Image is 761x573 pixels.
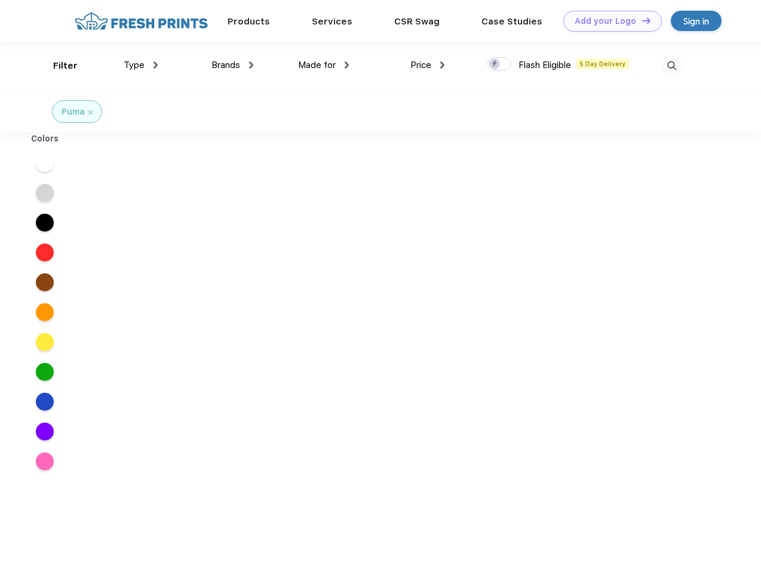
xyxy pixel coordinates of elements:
[88,110,93,115] img: filter_cancel.svg
[249,61,253,69] img: dropdown.png
[228,16,270,27] a: Products
[62,106,85,118] div: Puma
[662,56,682,76] img: desktop_search.svg
[211,60,240,70] span: Brands
[642,17,650,24] img: DT
[683,14,709,28] div: Sign in
[518,60,571,70] span: Flash Eligible
[53,59,78,73] div: Filter
[440,61,444,69] img: dropdown.png
[345,61,349,69] img: dropdown.png
[575,16,636,26] div: Add your Logo
[671,11,722,31] a: Sign in
[298,60,336,70] span: Made for
[71,11,211,32] img: fo%20logo%202.webp
[154,61,158,69] img: dropdown.png
[312,16,352,27] a: Services
[124,60,145,70] span: Type
[576,58,629,69] span: 5 Day Delivery
[394,16,440,27] a: CSR Swag
[22,133,68,145] div: Colors
[410,60,431,70] span: Price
